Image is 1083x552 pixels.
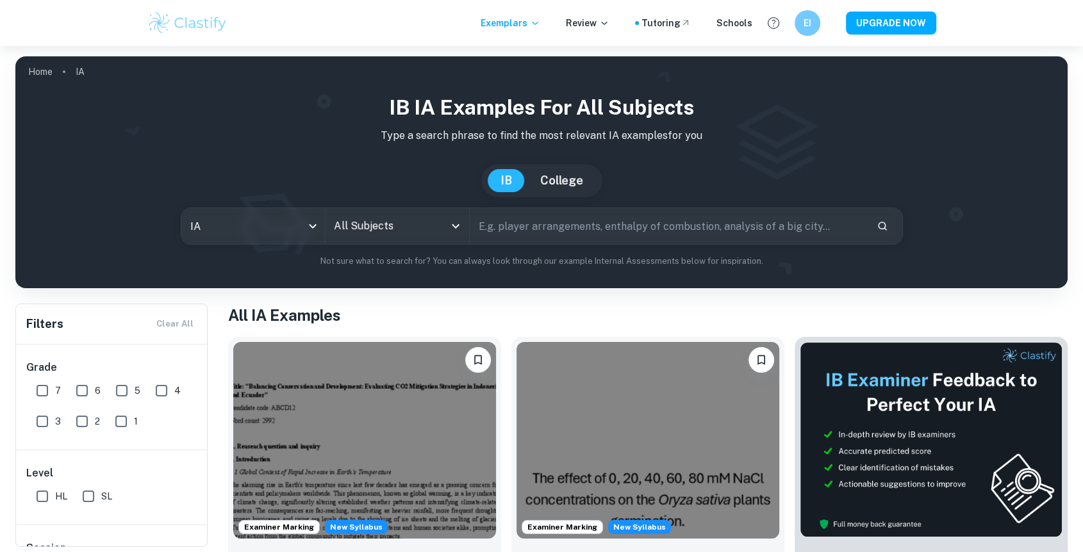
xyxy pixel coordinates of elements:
[147,10,228,36] img: Clastify logo
[134,414,138,428] span: 1
[228,304,1068,327] h1: All IA Examples
[517,342,779,539] img: ESS IA example thumbnail: To what extent do diPerent NaCl concentr
[76,65,85,79] p: IA
[465,347,491,373] button: Bookmark
[763,12,784,34] button: Help and Feedback
[26,315,63,333] h6: Filters
[470,208,866,244] input: E.g. player arrangements, enthalpy of combustion, analysis of a big city...
[566,16,609,30] p: Review
[800,16,815,30] h6: EI
[748,347,774,373] button: Bookmark
[325,520,388,534] span: New Syllabus
[608,520,671,534] span: New Syllabus
[522,521,602,533] span: Examiner Marking
[174,384,181,398] span: 4
[26,466,198,481] h6: Level
[28,63,53,81] a: Home
[608,520,671,534] div: Starting from the May 2026 session, the ESS IA requirements have changed. We created this exempla...
[26,360,198,375] h6: Grade
[95,414,100,428] span: 2
[325,520,388,534] div: Starting from the May 2026 session, the ESS IA requirements have changed. We created this exempla...
[481,16,540,30] p: Exemplars
[800,342,1062,537] img: Thumbnail
[233,342,496,539] img: ESS IA example thumbnail: To what extent do CO2 emissions contribu
[135,384,140,398] span: 5
[488,169,525,192] button: IB
[447,217,465,235] button: Open
[872,215,893,237] button: Search
[26,128,1057,143] p: Type a search phrase to find the most relevant IA examples for you
[26,255,1057,268] p: Not sure what to search for? You can always look through our example Internal Assessments below f...
[716,16,752,30] a: Schools
[846,12,936,35] button: UPGRADE NOW
[55,414,61,428] span: 3
[55,489,67,503] span: HL
[95,384,101,398] span: 6
[15,56,1068,288] img: profile cover
[527,169,596,192] button: College
[641,16,691,30] a: Tutoring
[55,384,61,398] span: 7
[181,208,325,244] div: IA
[26,92,1057,123] h1: IB IA examples for all subjects
[795,10,820,36] button: EI
[101,489,112,503] span: SL
[239,521,319,533] span: Examiner Marking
